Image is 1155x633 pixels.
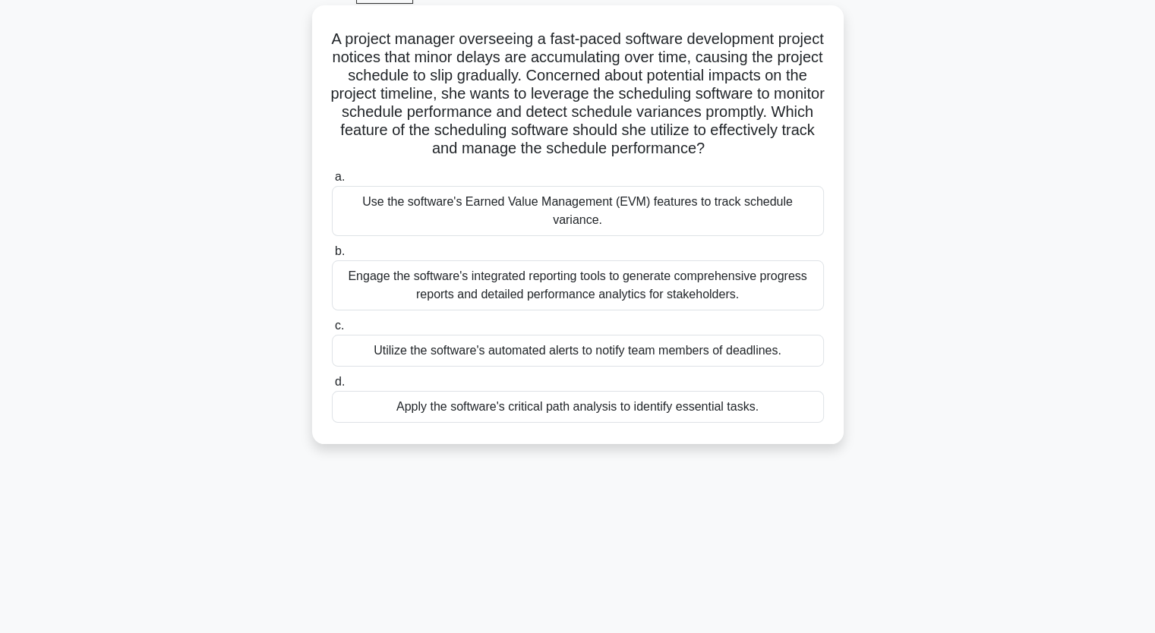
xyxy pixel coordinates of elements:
span: c. [335,319,344,332]
span: d. [335,375,345,388]
div: Utilize the software's automated alerts to notify team members of deadlines. [332,335,824,367]
div: Apply the software's critical path analysis to identify essential tasks. [332,391,824,423]
div: Use the software's Earned Value Management (EVM) features to track schedule variance. [332,186,824,236]
span: a. [335,170,345,183]
h5: A project manager overseeing a fast-paced software development project notices that minor delays ... [330,30,825,159]
span: b. [335,244,345,257]
div: Engage the software's integrated reporting tools to generate comprehensive progress reports and d... [332,260,824,310]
